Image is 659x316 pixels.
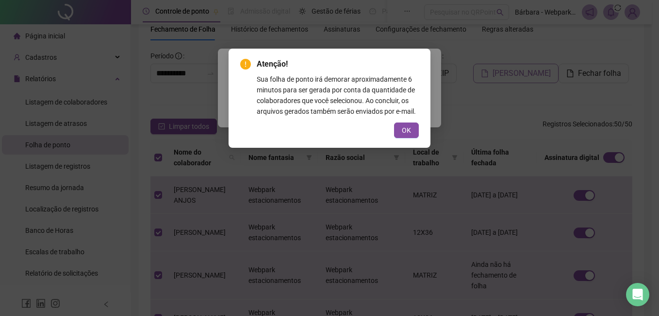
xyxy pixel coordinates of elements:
button: OK [394,123,419,138]
span: OK [402,125,411,136]
div: Sua folha de ponto irá demorar aproximadamente 6 minutos para ser gerada por conta da quantidade ... [257,74,419,117]
span: Atenção! [257,58,419,70]
span: exclamation-circle [240,59,251,70]
div: Open Intercom Messenger [626,283,649,306]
